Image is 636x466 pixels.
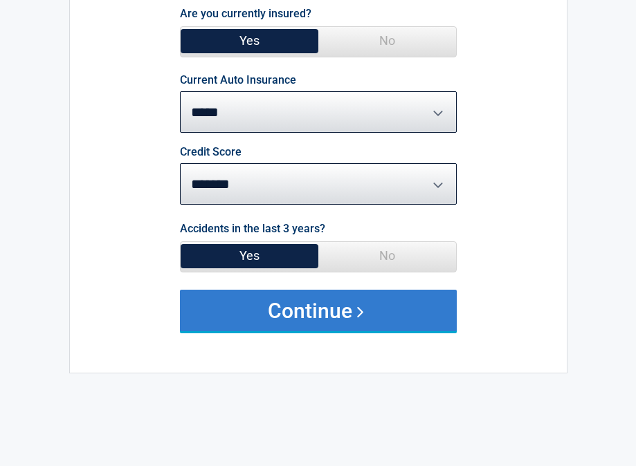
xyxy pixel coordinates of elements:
button: Continue [180,290,457,331]
label: Accidents in the last 3 years? [180,219,325,238]
span: Yes [181,27,318,55]
label: Are you currently insured? [180,4,311,23]
span: Yes [181,242,318,270]
span: No [318,242,456,270]
label: Current Auto Insurance [180,75,296,86]
span: No [318,27,456,55]
label: Credit Score [180,147,242,158]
